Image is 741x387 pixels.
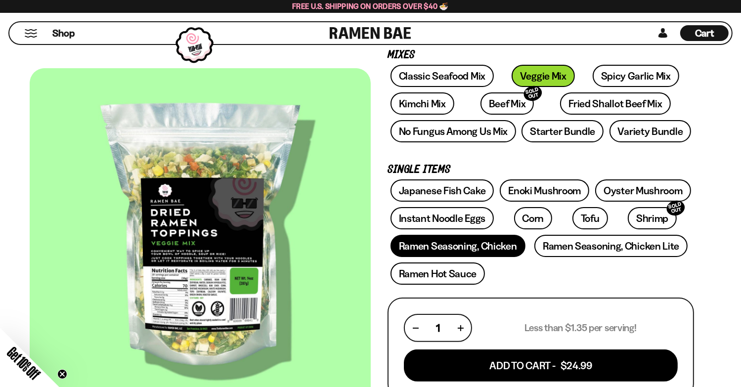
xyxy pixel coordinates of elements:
a: Instant Noodle Eggs [391,207,494,229]
span: Shop [52,27,75,40]
a: Shop [52,25,75,41]
a: Starter Bundle [522,120,604,142]
a: Oyster Mushroom [595,179,691,202]
a: Corn [514,207,553,229]
a: Ramen Seasoning, Chicken Lite [534,235,688,257]
span: Free U.S. Shipping on Orders over $40 🍜 [292,1,449,11]
p: Single Items [388,165,694,174]
a: Spicy Garlic Mix [593,65,679,87]
a: Fried Shallot Beef Mix [560,92,670,115]
a: Ramen Seasoning, Chicken [391,235,525,257]
a: Japanese Fish Cake [391,179,494,202]
p: Less than $1.35 per serving! [524,322,637,334]
a: Classic Seafood Mix [391,65,494,87]
span: 1 [436,322,440,334]
a: Tofu [572,207,608,229]
span: Cart [695,27,714,39]
a: Ramen Hot Sauce [391,262,485,285]
button: Close teaser [57,369,67,379]
a: Beef MixSOLD OUT [480,92,534,115]
p: Mixes [388,50,694,60]
a: Variety Bundle [610,120,692,142]
a: ShrimpSOLD OUT [628,207,677,229]
div: SOLD OUT [523,84,544,103]
a: Cart [680,22,729,44]
button: Mobile Menu Trigger [24,29,38,38]
div: SOLD OUT [665,199,687,218]
button: Add To Cart - $24.99 [404,349,678,382]
a: No Fungus Among Us Mix [391,120,516,142]
span: Get 10% Off [4,344,43,383]
a: Enoki Mushroom [500,179,589,202]
a: Kimchi Mix [391,92,454,115]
